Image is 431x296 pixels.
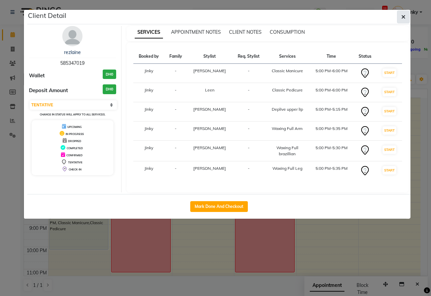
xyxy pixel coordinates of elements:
[171,29,221,35] span: APPOINTMENT NOTES
[269,106,305,112] div: Deplive upper lip
[133,49,164,64] th: Booked by
[232,122,265,141] td: -
[193,68,226,73] span: [PERSON_NAME]
[133,102,164,122] td: Jinky
[232,141,265,161] td: -
[62,26,82,46] img: avatar
[309,64,354,83] td: 5:00 PM-6:00 PM
[67,125,82,129] span: UPCOMING
[269,165,305,171] div: Waxing Full Leg
[133,161,164,181] td: Jinky
[232,64,265,83] td: -
[269,126,305,132] div: Waxing Full Arm
[66,154,82,157] span: CONFIRMED
[269,145,305,157] div: Waxing Full brazillian
[66,132,84,136] span: IN PROGRESS
[133,141,164,161] td: Jinky
[354,49,376,64] th: Status
[383,69,396,77] button: START
[135,26,163,38] span: SERVICES
[265,49,309,64] th: Services
[229,29,262,35] span: CLIENT NOTES
[164,64,187,83] td: -
[164,161,187,181] td: -
[232,161,265,181] td: -
[28,10,66,21] h5: Client Detail
[383,166,396,174] button: START
[383,145,396,154] button: START
[29,87,68,95] span: Deposit Amount
[164,141,187,161] td: -
[193,126,226,131] span: [PERSON_NAME]
[164,122,187,141] td: -
[232,102,265,122] td: -
[133,122,164,141] td: Jinky
[103,84,116,94] h3: DH0
[193,166,226,171] span: [PERSON_NAME]
[68,161,82,164] span: TENTATIVE
[164,102,187,122] td: -
[68,139,81,143] span: DROPPED
[187,49,232,64] th: Stylist
[269,87,305,93] div: Classic Pedicure
[205,87,214,92] span: Leen
[193,145,226,150] span: [PERSON_NAME]
[133,64,164,83] td: Jinky
[270,29,305,35] span: CONSUMPTION
[309,102,354,122] td: 5:00 PM-5:15 PM
[383,107,396,115] button: START
[60,60,85,66] span: 585347019
[232,49,265,64] th: Req. Stylist
[383,88,396,96] button: START
[309,141,354,161] td: 5:00 PM-5:30 PM
[309,161,354,181] td: 5:00 PM-5:35 PM
[64,49,81,55] a: rezlaine
[190,201,248,212] button: Mark Done And Checkout
[133,83,164,102] td: Jinky
[309,49,354,64] th: Time
[29,72,45,80] span: Wallet
[309,83,354,102] td: 5:00 PM-6:00 PM
[383,126,396,135] button: START
[193,107,226,112] span: [PERSON_NAME]
[67,146,83,150] span: COMPLETED
[232,83,265,102] td: -
[103,70,116,79] h3: DH0
[164,49,187,64] th: Family
[40,113,105,116] small: Change in status will apply to all services.
[69,168,81,171] span: CHECK-IN
[269,68,305,74] div: Classic Manicure
[164,83,187,102] td: -
[309,122,354,141] td: 5:00 PM-5:35 PM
